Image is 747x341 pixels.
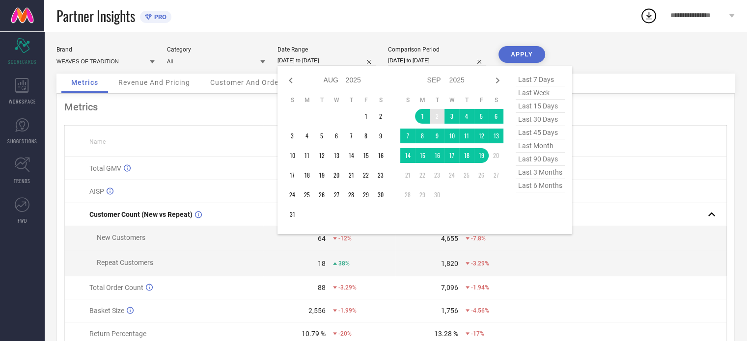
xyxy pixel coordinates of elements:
[415,168,430,183] td: Mon Sep 22 2025
[388,55,486,66] input: Select comparison period
[459,148,474,163] td: Thu Sep 18 2025
[314,168,329,183] td: Tue Aug 19 2025
[471,307,489,314] span: -4.56%
[474,109,489,124] td: Fri Sep 05 2025
[344,187,359,202] td: Thu Aug 28 2025
[329,187,344,202] td: Wed Aug 27 2025
[329,129,344,143] td: Wed Aug 06 2025
[516,139,565,153] span: last month
[89,164,121,172] span: Total GMV
[459,168,474,183] td: Thu Sep 25 2025
[285,187,300,202] td: Sun Aug 24 2025
[329,96,344,104] th: Wednesday
[516,179,565,192] span: last 6 months
[97,234,145,241] span: New Customers
[300,96,314,104] th: Monday
[430,96,444,104] th: Tuesday
[444,129,459,143] td: Wed Sep 10 2025
[516,113,565,126] span: last 30 days
[329,168,344,183] td: Wed Aug 20 2025
[302,330,326,338] div: 10.79 %
[498,46,545,63] button: APPLY
[338,284,357,291] span: -3.29%
[415,109,430,124] td: Mon Sep 01 2025
[7,137,37,145] span: SUGGESTIONS
[14,177,30,184] span: TRENDS
[277,46,376,53] div: Date Range
[277,55,376,66] input: Select date range
[285,148,300,163] td: Sun Aug 10 2025
[338,235,352,242] span: -12%
[474,96,489,104] th: Friday
[441,284,458,291] div: 7,096
[373,109,388,124] td: Sat Aug 02 2025
[359,109,373,124] td: Fri Aug 01 2025
[300,148,314,163] td: Mon Aug 11 2025
[89,307,124,315] span: Basket Size
[492,75,503,86] div: Next month
[118,79,190,86] span: Revenue And Pricing
[400,129,415,143] td: Sun Sep 07 2025
[338,260,350,267] span: 38%
[285,129,300,143] td: Sun Aug 03 2025
[489,168,503,183] td: Sat Sep 27 2025
[89,284,143,291] span: Total Order Count
[516,153,565,166] span: last 90 days
[329,148,344,163] td: Wed Aug 13 2025
[471,235,486,242] span: -7.8%
[516,100,565,113] span: last 15 days
[89,330,146,338] span: Return Percentage
[459,129,474,143] td: Thu Sep 11 2025
[444,168,459,183] td: Wed Sep 24 2025
[373,168,388,183] td: Sat Aug 23 2025
[64,101,727,113] div: Metrics
[516,73,565,86] span: last 7 days
[373,129,388,143] td: Sat Aug 09 2025
[300,168,314,183] td: Mon Aug 18 2025
[314,187,329,202] td: Tue Aug 26 2025
[430,148,444,163] td: Tue Sep 16 2025
[344,148,359,163] td: Thu Aug 14 2025
[441,307,458,315] div: 1,756
[474,168,489,183] td: Fri Sep 26 2025
[415,187,430,202] td: Mon Sep 29 2025
[444,96,459,104] th: Wednesday
[640,7,658,25] div: Open download list
[308,307,326,315] div: 2,556
[459,109,474,124] td: Thu Sep 04 2025
[89,187,104,195] span: AISP
[430,168,444,183] td: Tue Sep 23 2025
[359,129,373,143] td: Fri Aug 08 2025
[344,168,359,183] td: Thu Aug 21 2025
[167,46,265,53] div: Category
[344,129,359,143] td: Thu Aug 07 2025
[344,96,359,104] th: Thursday
[285,168,300,183] td: Sun Aug 17 2025
[471,330,484,337] span: -17%
[434,330,458,338] div: 13.28 %
[400,148,415,163] td: Sun Sep 14 2025
[373,96,388,104] th: Saturday
[300,187,314,202] td: Mon Aug 25 2025
[89,138,106,145] span: Name
[388,46,486,53] div: Comparison Period
[415,96,430,104] th: Monday
[152,13,166,21] span: PRO
[471,284,489,291] span: -1.94%
[300,129,314,143] td: Mon Aug 04 2025
[285,96,300,104] th: Sunday
[359,187,373,202] td: Fri Aug 29 2025
[441,235,458,242] div: 4,655
[400,168,415,183] td: Sun Sep 21 2025
[338,330,352,337] span: -20%
[314,129,329,143] td: Tue Aug 05 2025
[314,96,329,104] th: Tuesday
[318,284,326,291] div: 88
[516,166,565,179] span: last 3 months
[400,96,415,104] th: Sunday
[489,109,503,124] td: Sat Sep 06 2025
[285,75,297,86] div: Previous month
[373,148,388,163] td: Sat Aug 16 2025
[489,148,503,163] td: Sat Sep 20 2025
[314,148,329,163] td: Tue Aug 12 2025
